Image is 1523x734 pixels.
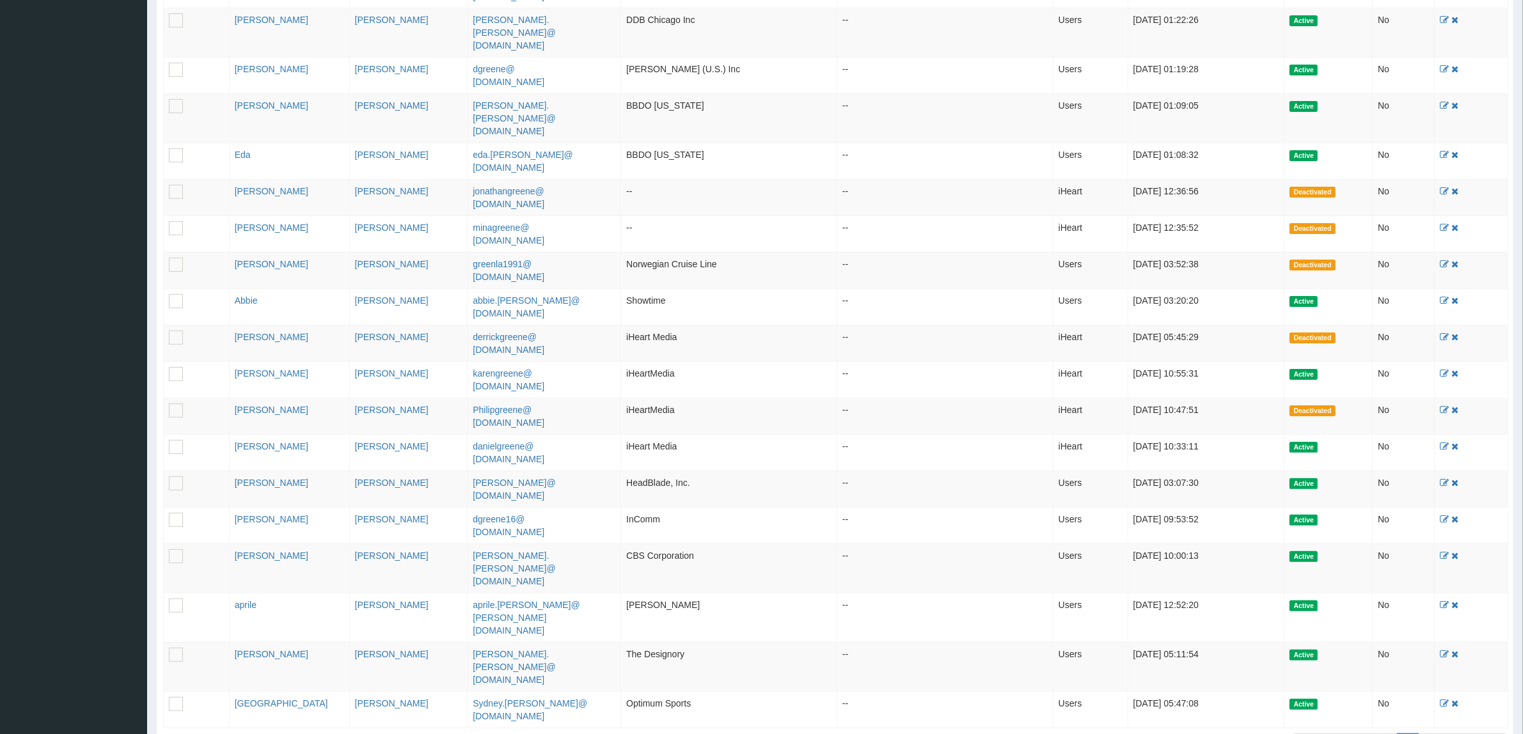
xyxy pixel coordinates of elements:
a: Edit [1440,698,1449,708]
span: Deactivated [1290,223,1336,234]
a: [PERSON_NAME] [235,550,308,561]
td: No [1373,691,1435,728]
span: Active [1290,442,1318,453]
td: [DATE] 12:36:56 [1128,179,1285,215]
td: -- [837,288,1053,325]
td: iHeart Media [621,434,837,471]
a: Edit [1440,186,1449,196]
td: [DATE] 12:35:52 [1128,215,1285,252]
td: [DATE] 05:47:08 [1128,691,1285,728]
a: [PERSON_NAME] [355,223,429,233]
span: Active [1290,551,1318,562]
a: Edit [1440,295,1449,306]
td: No [1373,325,1435,361]
td: Users [1053,252,1128,288]
a: Edit [1440,441,1449,451]
span: Active [1290,65,1318,75]
a: [PERSON_NAME] [235,259,308,269]
td: BBDO [US_STATE] [621,143,837,179]
a: Delete [1451,15,1458,25]
a: Delete [1451,550,1458,561]
a: [PERSON_NAME] [355,514,429,524]
td: CBS Corporation [621,543,837,593]
a: Edit [1440,550,1449,561]
td: -- [837,57,1053,93]
a: aprile [235,600,256,610]
td: -- [837,252,1053,288]
td: [DATE] 01:09:05 [1128,93,1285,143]
a: Philipgreene@[DOMAIN_NAME] [473,405,544,428]
td: -- [837,93,1053,143]
a: Edit [1440,64,1449,74]
td: -- [837,8,1053,57]
span: Active [1290,369,1318,380]
a: [PERSON_NAME] [355,441,429,451]
td: No [1373,93,1435,143]
a: [PERSON_NAME] [235,405,308,415]
a: dgreene@[DOMAIN_NAME] [473,64,544,87]
span: Active [1290,600,1318,611]
a: Edit [1440,100,1449,111]
a: derrickgreene@[DOMAIN_NAME] [473,332,544,355]
a: [PERSON_NAME] [355,698,429,708]
td: -- [837,398,1053,434]
a: Edit [1440,649,1449,659]
td: iHeart [1053,398,1128,434]
a: abbie.[PERSON_NAME]@[DOMAIN_NAME] [473,295,580,318]
a: [PERSON_NAME] [235,368,308,379]
a: [PERSON_NAME] [355,368,429,379]
td: -- [837,543,1053,593]
td: Users [1053,471,1128,507]
td: No [1373,252,1435,288]
td: Users [1053,543,1128,593]
a: [GEOGRAPHIC_DATA] [235,698,328,708]
a: Edit [1440,150,1449,160]
a: Edit [1440,478,1449,488]
a: [PERSON_NAME] [235,478,308,488]
td: iHeart [1053,215,1128,252]
a: jonathangreene@[DOMAIN_NAME] [473,186,544,209]
a: Edit [1440,332,1449,342]
a: Delete [1451,698,1458,708]
td: No [1373,361,1435,398]
td: [PERSON_NAME] [621,593,837,642]
span: Active [1290,296,1318,307]
a: [PERSON_NAME] [355,259,429,269]
a: eda.[PERSON_NAME]@[DOMAIN_NAME] [473,150,573,173]
a: Abbie [235,295,258,306]
td: iHeart Media [621,325,837,361]
a: [PERSON_NAME] [355,150,429,160]
a: [PERSON_NAME] [235,100,308,111]
td: Optimum Sports [621,691,837,728]
td: Showtime [621,288,837,325]
a: [PERSON_NAME].[PERSON_NAME]@[DOMAIN_NAME] [473,100,555,136]
a: Edit [1440,514,1449,524]
a: Edit [1440,600,1449,610]
a: Edit [1440,223,1449,233]
a: Delete [1451,223,1458,233]
td: [DATE] 03:20:20 [1128,288,1285,325]
span: Active [1290,150,1318,161]
td: No [1373,507,1435,543]
td: Users [1053,57,1128,93]
td: No [1373,288,1435,325]
td: Users [1053,8,1128,57]
td: BBDO [US_STATE] [621,93,837,143]
span: Active [1290,478,1318,489]
a: [PERSON_NAME] [235,441,308,451]
td: [DATE] 12:52:20 [1128,593,1285,642]
a: Edit [1440,368,1449,379]
td: iHeartMedia [621,361,837,398]
td: -- [621,179,837,215]
td: Users [1053,93,1128,143]
td: No [1373,8,1435,57]
td: -- [837,434,1053,471]
td: No [1373,143,1435,179]
a: Delete [1451,368,1458,379]
td: No [1373,471,1435,507]
a: Edit [1440,405,1449,415]
td: No [1373,179,1435,215]
td: The Designory [621,642,837,691]
a: dgreene16@[DOMAIN_NAME] [473,514,544,537]
td: No [1373,642,1435,691]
